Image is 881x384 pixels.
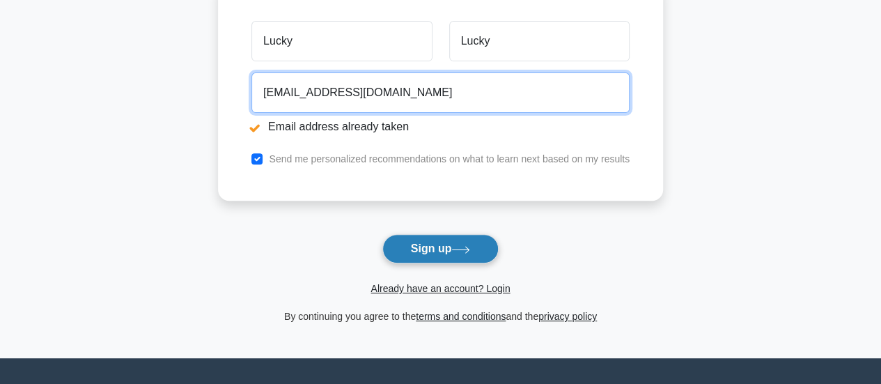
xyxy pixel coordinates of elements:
a: terms and conditions [416,311,506,322]
li: Email address already taken [251,118,630,135]
input: Email [251,72,630,113]
button: Sign up [382,234,499,263]
a: Already have an account? Login [371,283,510,294]
input: First name [251,21,432,61]
input: Last name [449,21,630,61]
a: privacy policy [538,311,597,322]
label: Send me personalized recommendations on what to learn next based on my results [269,153,630,164]
div: By continuing you agree to the and the [210,308,671,325]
